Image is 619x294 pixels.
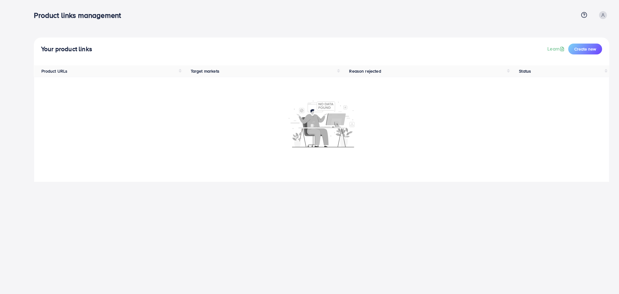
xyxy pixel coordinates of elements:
[568,44,602,54] button: Create new
[289,100,355,147] img: No account
[519,68,531,74] span: Status
[191,68,219,74] span: Target markets
[34,11,126,20] h3: Product links management
[41,45,92,53] h4: Your product links
[41,68,68,74] span: Product URLs
[547,45,566,52] a: Learn
[574,46,596,52] span: Create new
[349,68,381,74] span: Reason rejected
